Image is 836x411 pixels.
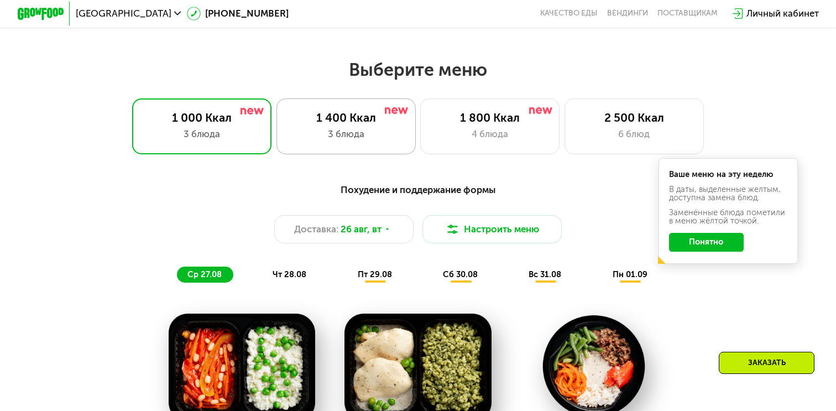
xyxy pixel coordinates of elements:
[607,9,648,18] a: Вендинги
[74,183,761,197] div: Похудение и поддержание формы
[432,127,547,141] div: 4 блюда
[289,127,404,141] div: 3 блюда
[577,127,692,141] div: 6 блюд
[341,222,382,236] span: 26 авг, вт
[187,7,289,20] a: [PHONE_NUMBER]
[144,127,259,141] div: 3 блюда
[144,111,259,124] div: 1 000 Ккал
[746,7,819,20] div: Личный кабинет
[289,111,404,124] div: 1 400 Ккал
[719,352,814,374] div: Заказать
[529,269,561,279] span: вс 31.08
[37,59,799,81] h2: Выберите меню
[358,269,392,279] span: пт 29.08
[273,269,306,279] span: чт 28.08
[76,9,171,18] span: [GEOGRAPHIC_DATA]
[669,209,787,225] div: Заменённые блюда пометили в меню жёлтой точкой.
[577,111,692,124] div: 2 500 Ккал
[540,9,598,18] a: Качество еды
[432,111,547,124] div: 1 800 Ккал
[657,9,718,18] div: поставщикам
[294,222,338,236] span: Доставка:
[613,269,647,279] span: пн 01.09
[669,170,787,179] div: Ваше меню на эту неделю
[422,215,562,243] button: Настроить меню
[669,185,787,201] div: В даты, выделенные желтым, доступна замена блюд.
[443,269,478,279] span: сб 30.08
[669,233,744,252] button: Понятно
[187,269,222,279] span: ср 27.08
